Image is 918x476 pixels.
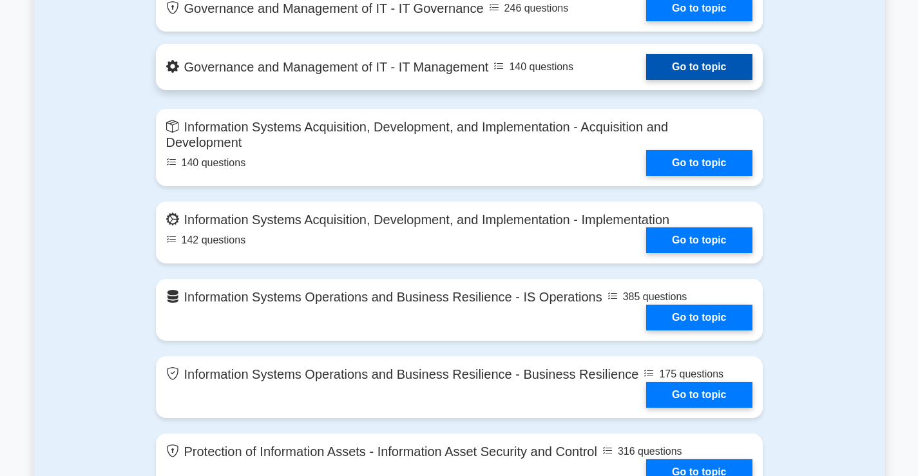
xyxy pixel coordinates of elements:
[646,382,752,408] a: Go to topic
[646,305,752,330] a: Go to topic
[646,227,752,253] a: Go to topic
[646,150,752,176] a: Go to topic
[646,54,752,80] a: Go to topic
